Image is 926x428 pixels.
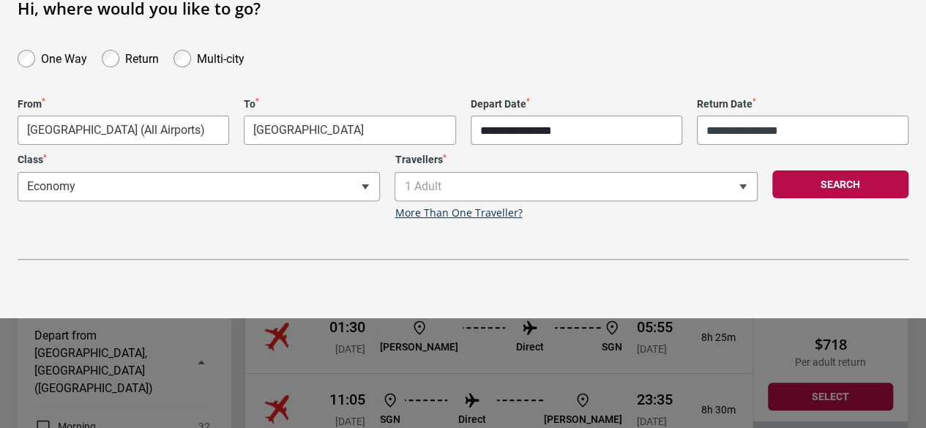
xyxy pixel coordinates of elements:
[197,48,244,66] label: Multi-city
[697,98,908,110] label: Return Date
[244,116,455,145] span: Tan Son Nhat International Airport
[18,172,380,201] span: Economy
[125,48,159,66] label: Return
[18,116,229,145] span: Melbourne (All Airports)
[395,173,756,200] span: 1 Adult
[18,173,379,200] span: Economy
[18,154,380,166] label: Class
[772,170,908,198] button: Search
[18,116,228,144] span: Melbourne (All Airports)
[395,207,522,219] a: More Than One Traveller?
[395,154,757,166] label: Travellers
[18,98,229,110] label: From
[41,48,87,66] label: One Way
[471,98,682,110] label: Depart Date
[395,172,757,201] span: 1 Adult
[244,98,455,110] label: To
[244,116,455,144] span: Tan Son Nhat International Airport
